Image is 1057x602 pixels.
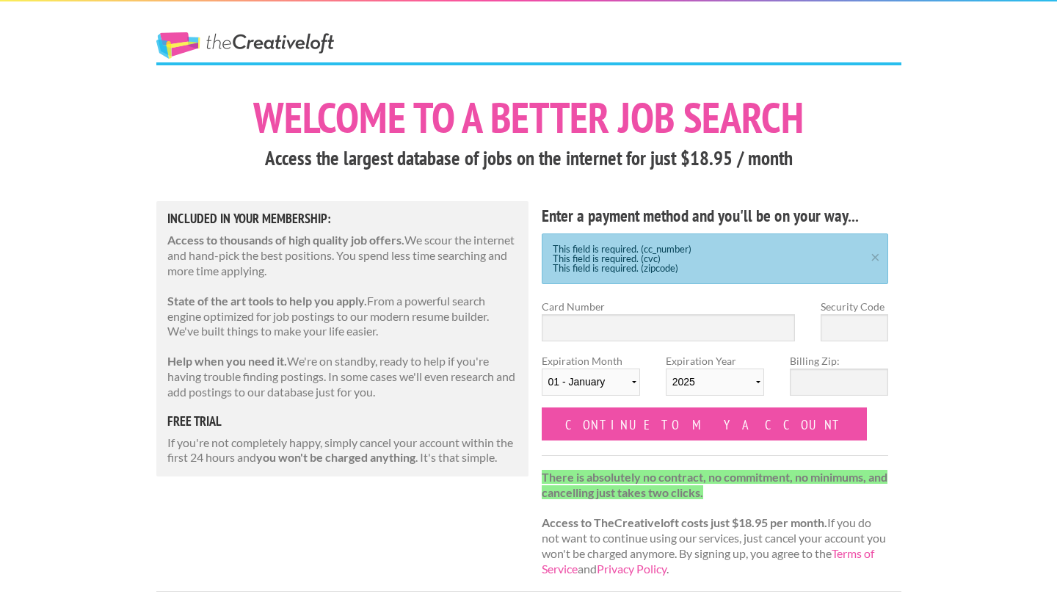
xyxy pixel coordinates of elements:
h5: free trial [167,415,518,428]
label: Card Number [542,299,796,314]
strong: There is absolutely no contract, no commitment, no minimums, and cancelling just takes two clicks. [542,470,887,499]
a: × [866,250,885,260]
strong: Help when you need it. [167,354,287,368]
a: The Creative Loft [156,32,334,59]
p: From a powerful search engine optimized for job postings to our modern resume builder. We've buil... [167,294,518,339]
p: If you're not completely happy, simply cancel your account within the first 24 hours and . It's t... [167,435,518,466]
p: We're on standby, ready to help if you're having trouble finding postings. In some cases we'll ev... [167,354,518,399]
h1: Welcome to a better job search [156,96,901,139]
a: Privacy Policy [597,562,666,576]
label: Security Code [821,299,888,314]
p: We scour the internet and hand-pick the best positions. You spend less time searching and more ti... [167,233,518,278]
h4: Enter a payment method and you'll be on your way... [542,204,889,228]
h5: Included in Your Membership: [167,212,518,225]
strong: you won't be charged anything [256,450,415,464]
label: Expiration Year [666,353,764,407]
label: Billing Zip: [790,353,888,369]
strong: Access to TheCreativeloft costs just $18.95 per month. [542,515,827,529]
strong: Access to thousands of high quality job offers. [167,233,404,247]
h3: Access the largest database of jobs on the internet for just $18.95 / month [156,145,901,173]
select: Expiration Month [542,369,640,396]
select: Expiration Year [666,369,764,396]
label: Expiration Month [542,353,640,407]
a: Terms of Service [542,546,874,576]
div: This field is required. (cc_number) This field is required. (cvc) This field is required. (zipcode) [542,233,889,284]
p: If you do not want to continue using our services, just cancel your account you won't be charged ... [542,470,889,577]
strong: State of the art tools to help you apply. [167,294,367,308]
input: Continue to my account [542,407,868,440]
